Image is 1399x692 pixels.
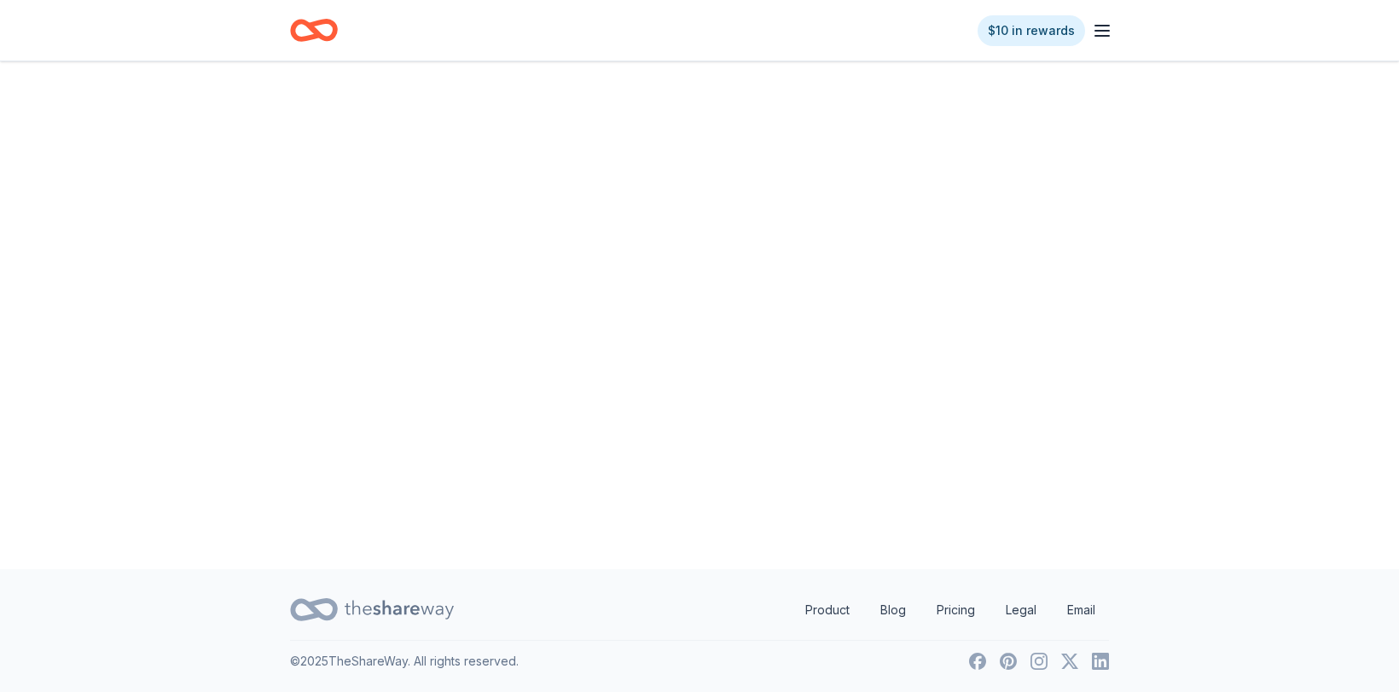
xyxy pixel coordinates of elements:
[290,651,519,672] p: © 2025 TheShareWay. All rights reserved.
[290,10,338,50] a: Home
[1054,593,1109,627] a: Email
[978,15,1085,46] a: $10 in rewards
[792,593,863,627] a: Product
[923,593,989,627] a: Pricing
[992,593,1050,627] a: Legal
[867,593,920,627] a: Blog
[792,593,1109,627] nav: quick links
